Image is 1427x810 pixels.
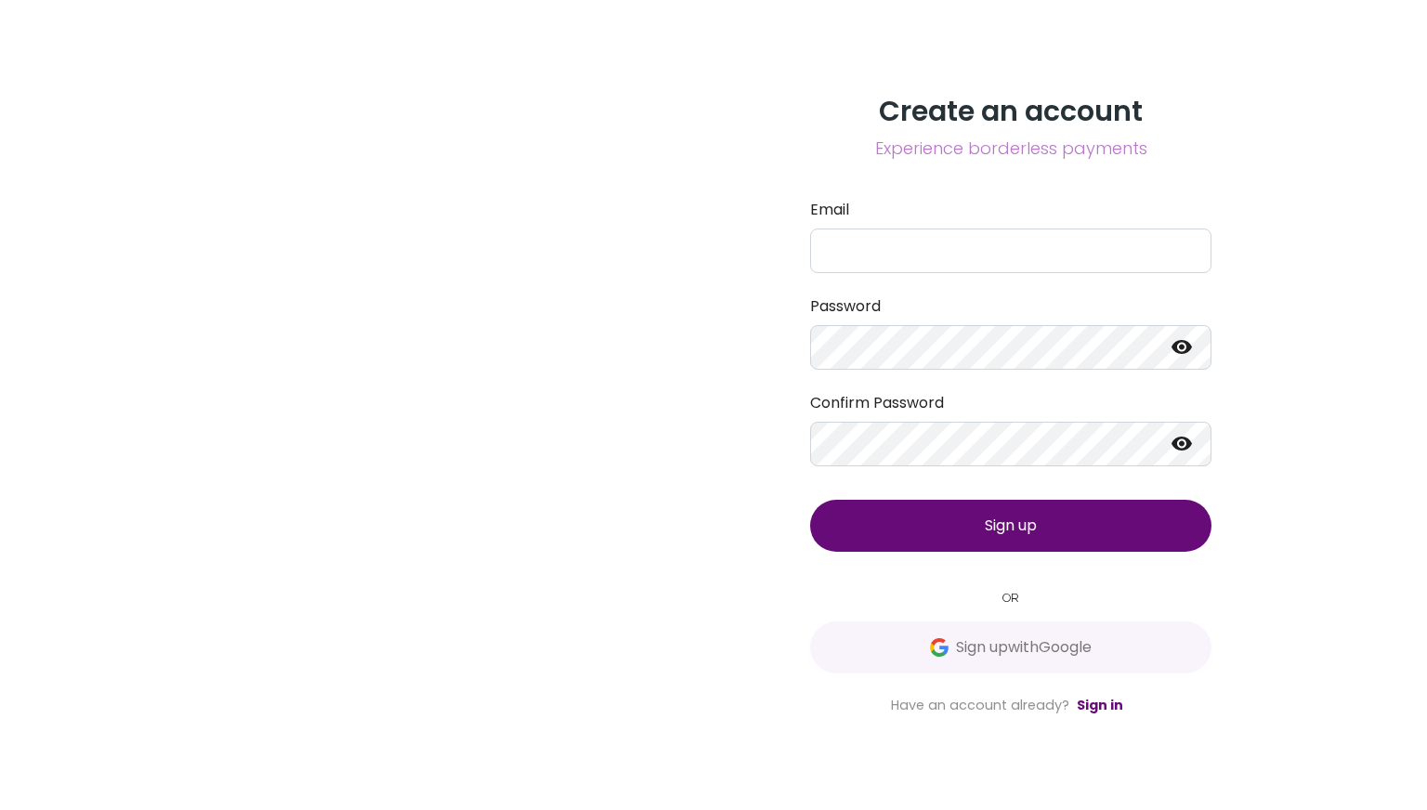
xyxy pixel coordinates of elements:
button: Sign up [810,500,1211,552]
span: Sign up [985,515,1037,536]
small: OR [810,589,1211,607]
span: Have an account already? [891,696,1069,714]
a: Sign in [1077,696,1123,714]
span: Sign up with Google [956,636,1092,659]
label: Password [810,295,1211,318]
label: Confirm Password [810,392,1211,414]
button: GoogleSign upwithGoogle [810,621,1211,673]
span: Experience borderless payments [810,136,1211,162]
h3: Create an account [810,95,1211,128]
label: Email [810,199,1211,221]
img: Google [930,638,949,657]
